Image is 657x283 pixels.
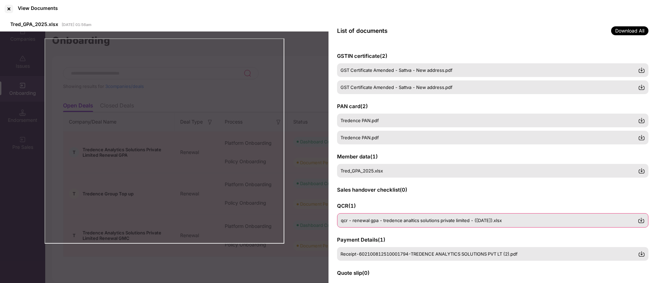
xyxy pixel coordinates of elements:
[337,27,387,34] span: List of documents
[10,21,58,27] span: Tred_GPA_2025.xlsx
[638,117,645,124] img: svg+xml;base64,PHN2ZyBpZD0iRG93bmxvYWQtMzJ4MzIiIHhtbG5zPSJodHRwOi8vd3d3LnczLm9yZy8yMDAwL3N2ZyIgd2...
[62,22,91,27] span: [DATE] 01:56am
[337,203,356,209] span: QCR ( 1 )
[341,218,502,223] span: qcr - renewal gpa - tredence analtics solutions private limited - ([DATE]).xlsx
[340,251,518,257] span: Receipt-602100812510001794-TREDENCE ANALYTICS SOLUTIONS PVT LT (2).pdf
[638,250,645,257] img: svg+xml;base64,PHN2ZyBpZD0iRG93bmxvYWQtMzJ4MzIiIHhtbG5zPSJodHRwOi8vd3d3LnczLm9yZy8yMDAwL3N2ZyIgd2...
[638,217,645,224] img: svg+xml;base64,PHN2ZyBpZD0iRG93bmxvYWQtMzJ4MzIiIHhtbG5zPSJodHRwOi8vd3d3LnczLm9yZy8yMDAwL3N2ZyIgd2...
[340,67,453,73] span: GST Certificate Amended - Sattva - New address.pdf
[638,167,645,174] img: svg+xml;base64,PHN2ZyBpZD0iRG93bmxvYWQtMzJ4MzIiIHhtbG5zPSJodHRwOi8vd3d3LnczLm9yZy8yMDAwL3N2ZyIgd2...
[340,135,379,140] span: Tredence PAN.pdf
[337,153,378,160] span: Member data ( 1 )
[45,38,284,244] iframe: msdoc-iframe
[337,270,370,276] span: Quote slip ( 0 )
[337,53,387,59] span: GSTIN certificate ( 2 )
[18,5,58,11] div: View Documents
[340,85,453,90] span: GST Certificate Amended - Sattva - New address.pdf
[337,103,368,110] span: PAN card ( 2 )
[611,26,648,35] span: Download All
[638,134,645,141] img: svg+xml;base64,PHN2ZyBpZD0iRG93bmxvYWQtMzJ4MzIiIHhtbG5zPSJodHRwOi8vd3d3LnczLm9yZy8yMDAwL3N2ZyIgd2...
[337,236,385,243] span: Payment Details ( 1 )
[638,84,645,91] img: svg+xml;base64,PHN2ZyBpZD0iRG93bmxvYWQtMzJ4MzIiIHhtbG5zPSJodHRwOi8vd3d3LnczLm9yZy8yMDAwL3N2ZyIgd2...
[340,118,379,123] span: Tredence PAN.pdf
[340,168,383,173] span: Tred_GPA_2025.xlsx
[337,186,407,193] span: Sales handover checklist ( 0 )
[638,67,645,74] img: svg+xml;base64,PHN2ZyBpZD0iRG93bmxvYWQtMzJ4MzIiIHhtbG5zPSJodHRwOi8vd3d3LnczLm9yZy8yMDAwL3N2ZyIgd2...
